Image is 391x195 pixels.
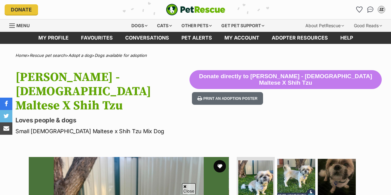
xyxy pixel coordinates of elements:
a: Donate [5,4,38,15]
h1: [PERSON_NAME] - [DEMOGRAPHIC_DATA] Maltese X Shih Tzu [15,70,189,113]
p: Loves people & dogs [15,116,189,125]
button: Donate directly to [PERSON_NAME] - [DEMOGRAPHIC_DATA] Maltese X Shih Tzu [189,70,382,89]
a: Adopter resources [266,32,334,44]
button: favourite [214,160,226,172]
div: Cats [153,19,176,32]
a: Rescue pet search [30,53,66,58]
a: Favourites [354,5,364,15]
img: chat-41dd97257d64d25036548639549fe6c8038ab92f7586957e7f3b1b290dea8141.svg [367,6,374,13]
a: Dogs available for adoption [95,53,147,58]
div: JZ [378,6,385,13]
a: Adopt a dog [68,53,92,58]
button: My account [376,5,386,15]
div: Get pet support [217,19,269,32]
div: Other pets [177,19,216,32]
a: My profile [32,32,75,44]
div: Dogs [127,19,152,32]
div: About PetRescue [301,19,348,32]
button: Print an adoption poster [192,92,263,105]
p: Small [DEMOGRAPHIC_DATA] Maltese x Shih Tzu Mix Dog [15,127,189,135]
a: Help [334,32,359,44]
a: Favourites [75,32,119,44]
a: Pet alerts [175,32,218,44]
a: PetRescue [166,4,225,15]
img: logo-e224e6f780fb5917bec1dbf3a21bbac754714ae5b6737aabdf751b685950b380.svg [166,4,225,15]
a: Menu [9,19,34,31]
a: Home [15,53,27,58]
span: Menu [16,23,30,28]
a: Conversations [365,5,375,15]
ul: Account quick links [354,5,386,15]
a: My account [218,32,266,44]
div: Good Reads [350,19,386,32]
a: conversations [119,32,175,44]
span: Close [182,183,196,194]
